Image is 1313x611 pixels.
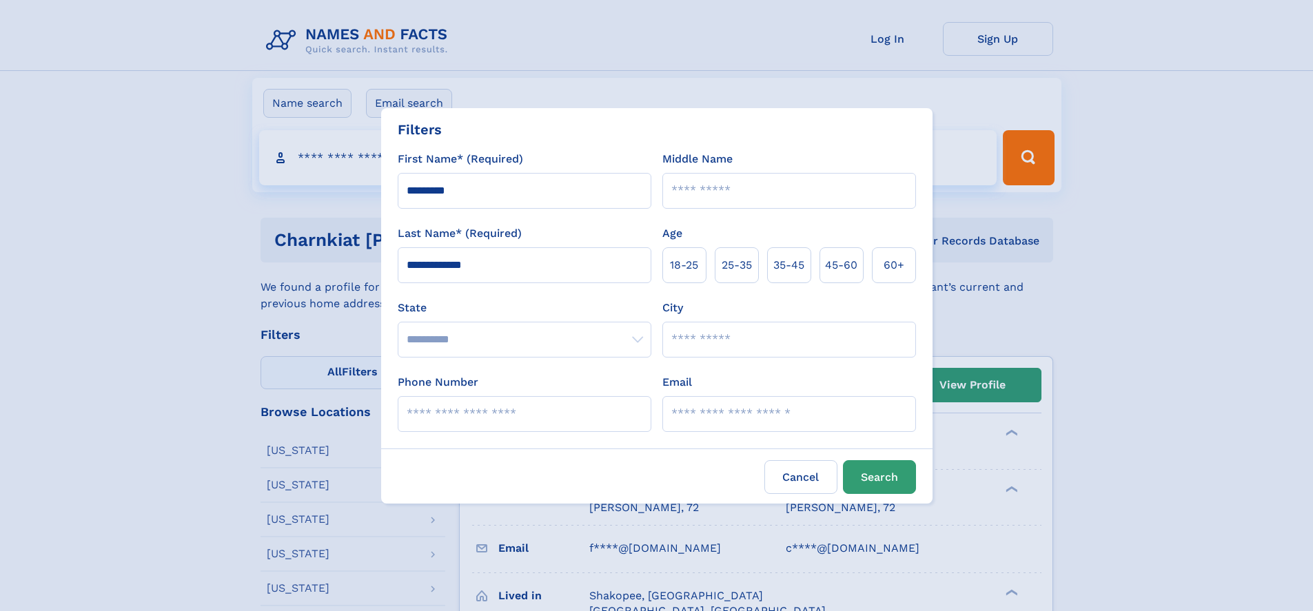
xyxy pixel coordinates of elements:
label: First Name* (Required) [398,151,523,167]
div: Filters [398,119,442,140]
label: State [398,300,651,316]
label: Middle Name [662,151,733,167]
label: Email [662,374,692,391]
span: 25‑35 [722,257,752,273]
button: Search [843,460,916,494]
label: Age [662,225,682,242]
label: Cancel [764,460,837,494]
label: Last Name* (Required) [398,225,522,242]
span: 45‑60 [825,257,857,273]
span: 18‑25 [670,257,698,273]
label: City [662,300,683,316]
span: 60+ [884,257,904,273]
label: Phone Number [398,374,478,391]
span: 35‑45 [773,257,804,273]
